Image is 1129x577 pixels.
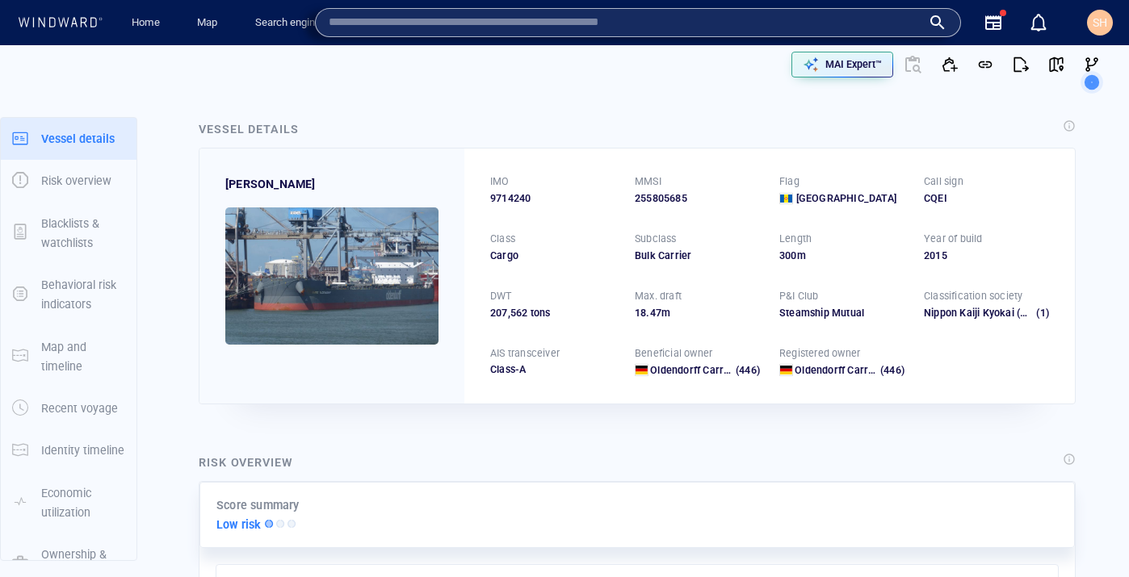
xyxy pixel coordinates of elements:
[1029,13,1048,32] div: Notification center
[221,477,292,495] a: Mapbox logo
[1,160,136,202] button: Risk overview
[125,9,166,37] a: Home
[791,52,893,77] button: MAI Expert™
[490,232,515,246] p: Class
[1,348,136,363] a: Map and timeline
[635,307,646,319] span: 18
[1060,504,1117,565] iframe: Chat
[808,58,835,82] button: Create an AOI.
[1,173,136,188] a: Risk overview
[1,264,136,326] button: Behavioral risk indicators
[1,130,136,145] a: Vessel details
[1,326,136,388] button: Map and timeline
[237,415,268,427] span: 7 days
[271,409,341,434] div: [DATE] - [DATE]
[924,191,1049,206] div: CQEI
[41,129,115,148] p: Vessel details
[1,286,136,302] a: Behavioral risk indicators
[225,174,316,194] span: LUISE OLDENDORFF
[650,363,760,378] a: Oldendorff Carriers Gmbh & Co. Kg (446)
[490,289,512,303] p: DWT
[779,346,860,361] p: Registered owner
[490,363,526,375] span: Class-A
[924,174,963,189] p: Call sign
[490,346,560,361] p: AIS transceiver
[779,232,812,246] p: Length
[199,453,293,472] div: Risk overview
[635,346,712,361] p: Beneficial owner
[191,9,229,37] a: Map
[1,118,136,160] button: Vessel details
[710,487,788,498] a: OpenStreetMap
[733,363,760,378] span: (446)
[1,472,136,534] button: Economic utilization
[635,249,760,263] div: Bulk Carrier
[760,58,784,82] div: Focus on vessel path
[663,487,707,498] a: Mapbox
[795,364,959,376] span: Oldendorff Carriers Gmbh & Co. Kg
[225,207,439,345] img: 5907de769396685c3b0cc6c7_0
[225,408,374,436] button: 7 days[DATE]-[DATE]
[1,224,136,240] a: Blacklists & watchlists
[779,174,800,189] p: Flag
[41,483,125,523] p: Economic utilization
[835,58,859,82] div: Toggle map information layers
[490,249,615,263] div: Cargo
[41,399,118,418] p: Recent voyage
[1034,306,1049,320] span: (1)
[120,9,171,37] button: Home
[924,289,1022,303] p: Classification society
[924,306,1049,320] div: Nippon Kaiji Kyokai (ClassNK)
[635,232,677,246] p: Subclass
[41,171,111,190] p: Risk overview
[878,363,904,378] span: (446)
[932,47,967,82] button: Add to vessel list
[635,174,661,189] p: MMSI
[1,494,136,509] a: Economic utilization
[808,58,835,82] div: tooltips.createAOI
[779,289,819,303] p: P&I Club
[225,174,316,194] div: [PERSON_NAME]
[795,363,904,378] a: Oldendorff Carriers Gmbh & Co. Kg (446)
[216,515,262,534] p: Low risk
[635,191,760,206] div: 255805685
[784,58,808,82] div: Toggle vessel historical path
[184,9,236,37] button: Map
[924,249,1049,263] div: 2015
[650,307,661,319] span: 47
[41,214,125,253] p: Blacklists & watchlists
[1,387,136,429] button: Recent voyage
[1,556,136,571] a: Ownership & management
[779,306,904,320] div: Steamship Mutual
[216,495,300,515] p: Score summary
[796,191,896,206] span: [GEOGRAPHIC_DATA]
[41,441,124,460] p: Identity timeline
[825,57,882,72] p: MAI Expert™
[490,174,510,189] p: IMO
[661,307,670,319] span: m
[797,249,806,261] span: m
[82,16,111,40] div: (5052)
[1,203,136,265] button: Blacklists & watchlists
[1003,47,1039,82] button: Export report
[1,442,136,458] a: Identity timeline
[199,119,299,139] div: Vessel details
[924,306,1034,320] div: Nippon Kaiji Kyokai (ClassNK)
[635,289,682,303] p: Max. draft
[1,400,136,416] a: Recent voyage
[1084,6,1116,39] button: SH
[1039,47,1074,82] button: View on map
[1074,47,1110,82] button: Visual Link Analysis
[8,16,79,40] div: Activity timeline
[178,16,191,40] div: Compliance Activities
[967,47,1003,82] button: Get link
[41,275,125,315] p: Behavioral risk indicators
[490,306,615,320] div: 207,562 tons
[249,9,327,37] a: Search engine
[779,249,797,261] span: 300
[646,307,649,319] span: .
[720,58,760,82] button: Export vessel information
[1,429,136,471] button: Identity timeline
[41,337,125,377] p: Map and timeline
